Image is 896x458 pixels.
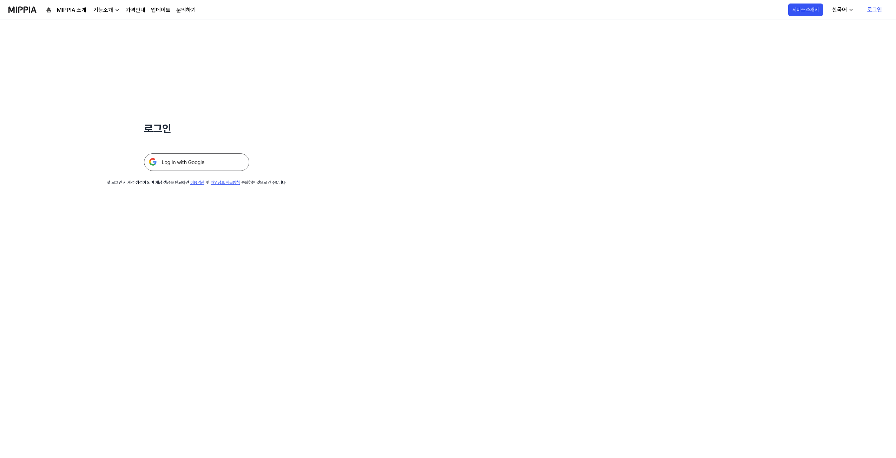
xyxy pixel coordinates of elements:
div: 기능소개 [92,6,114,14]
img: down [114,7,120,13]
a: 개인정보 취급방침 [211,180,240,185]
a: 가격안내 [126,6,145,14]
h1: 로그인 [144,121,249,137]
a: 홈 [46,6,51,14]
a: 업데이트 [151,6,171,14]
a: 문의하기 [176,6,196,14]
a: 이용약관 [190,180,204,185]
button: 기능소개 [92,6,120,14]
div: 한국어 [831,6,848,14]
div: 첫 로그인 시 계정 생성이 되며 계정 생성을 완료하면 및 동의하는 것으로 간주합니다. [107,179,286,186]
img: 구글 로그인 버튼 [144,153,249,171]
a: MIPPIA 소개 [57,6,86,14]
button: 한국어 [826,3,858,17]
button: 서비스 소개서 [788,4,823,16]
